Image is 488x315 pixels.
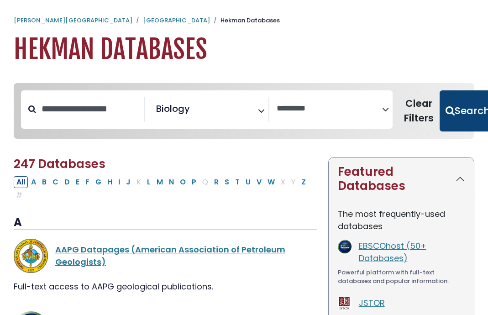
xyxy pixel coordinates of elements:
button: Filter Results A [28,176,39,188]
button: Featured Databases [329,157,474,200]
button: Filter Results P [189,176,199,188]
h3: A [14,216,317,230]
button: Filter Results M [154,176,166,188]
div: Alpha-list to filter by first letter of database name [14,176,310,200]
button: Filter Results Z [299,176,309,188]
button: Filter Results B [39,176,49,188]
button: Filter Results E [73,176,82,188]
a: JSTOR [359,297,385,309]
button: Filter Results V [254,176,264,188]
div: Full-text access to AAPG geological publications. [14,280,317,293]
h1: Hekman Databases [14,34,474,65]
textarea: Search [277,104,382,114]
nav: breadcrumb [14,16,474,25]
button: All [14,176,28,188]
button: Filter Results N [166,176,177,188]
a: EBSCOhost (50+ Databases) [359,240,426,264]
input: Search database by title or keyword [36,101,144,116]
span: Biology [156,102,190,115]
a: AAPG Datapages (American Association of Petroleum Geologists) [55,244,285,268]
nav: Search filters [14,83,474,139]
button: Filter Results J [123,176,133,188]
a: [GEOGRAPHIC_DATA] [143,16,210,25]
button: Filter Results G [93,176,104,188]
button: Filter Results U [243,176,253,188]
button: Filter Results O [177,176,189,188]
button: Filter Results F [83,176,92,188]
button: Filter Results R [211,176,221,188]
span: 247 Databases [14,156,105,172]
div: Powerful platform with full-text databases and popular information. [338,268,465,286]
li: Hekman Databases [210,16,280,25]
li: Biology [152,102,190,115]
button: Filter Results L [144,176,153,188]
button: Filter Results I [115,176,123,188]
button: Filter Results D [62,176,73,188]
button: Filter Results W [265,176,278,188]
textarea: Search [192,107,198,116]
button: Filter Results C [50,176,61,188]
p: The most frequently-used databases [338,208,465,232]
a: [PERSON_NAME][GEOGRAPHIC_DATA] [14,16,132,25]
button: Clear Filters [398,90,440,131]
button: Filter Results T [232,176,242,188]
button: Filter Results S [222,176,232,188]
button: Filter Results H [105,176,115,188]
